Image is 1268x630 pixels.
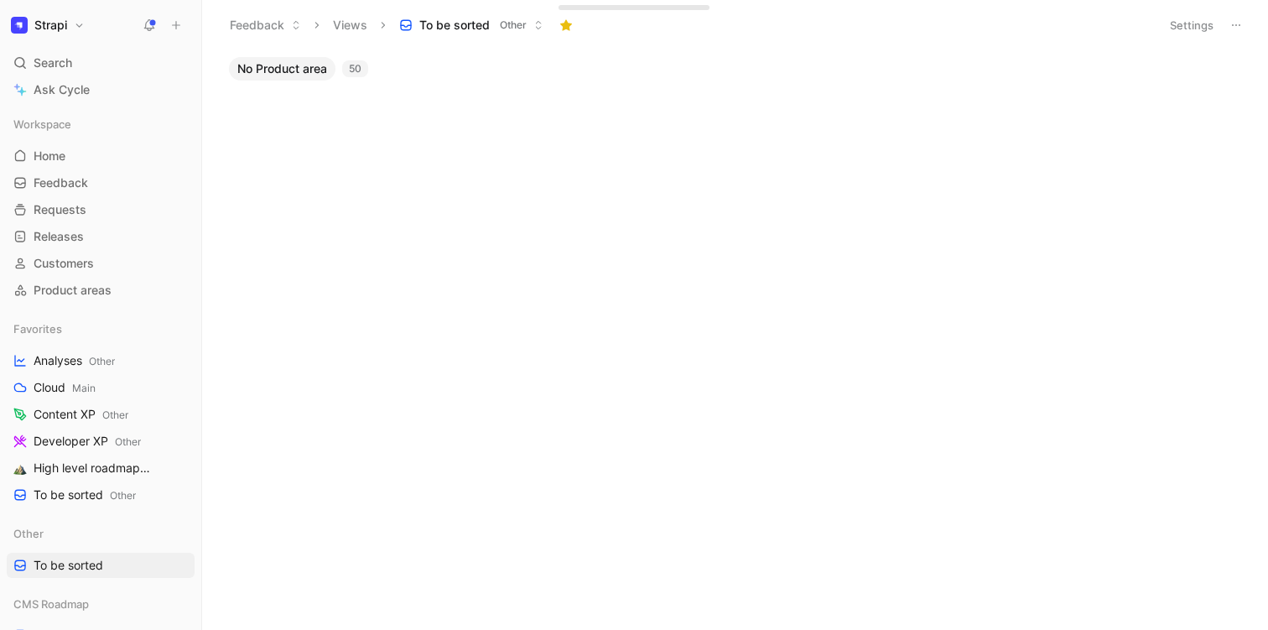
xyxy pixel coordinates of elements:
button: To be sortedOther [392,13,551,38]
span: Main [72,382,96,394]
span: Cloud [34,379,96,397]
span: To be sorted [34,557,103,574]
img: Strapi [11,17,28,34]
a: AnalysesOther [7,348,195,373]
a: To be sortedOther [7,482,195,508]
h1: Strapi [34,18,67,33]
span: Feedback [34,174,88,191]
button: ⛰️ [10,458,30,478]
span: To be sorted [419,17,490,34]
div: CMS Roadmap [7,591,195,617]
a: Releases [7,224,195,249]
span: Developer XP [34,433,141,450]
div: Search [7,50,195,75]
span: Other [13,525,44,542]
span: Favorites [13,320,62,337]
span: Analyses [34,352,115,370]
span: Home [34,148,65,164]
div: OtherTo be sorted [7,521,195,578]
span: Product areas [34,282,112,299]
span: Other [500,17,527,34]
span: Other [89,355,115,367]
span: Ask Cycle [34,80,90,100]
a: Content XPOther [7,402,195,427]
span: CMS Roadmap [13,596,89,612]
span: No Product area [237,60,327,77]
span: Releases [34,228,84,245]
span: Workspace [13,116,71,133]
div: Workspace [7,112,195,137]
span: High level roadmap [34,460,155,477]
a: Ask Cycle [7,77,195,102]
a: Requests [7,197,195,222]
a: To be sorted [7,553,195,578]
a: Home [7,143,195,169]
button: StrapiStrapi [7,13,89,37]
a: Feedback [7,170,195,195]
span: To be sorted [34,487,136,504]
button: Feedback [222,13,309,38]
span: Other [102,409,128,421]
button: Settings [1162,13,1221,37]
a: Customers [7,251,195,276]
a: Developer XPOther [7,429,195,454]
div: 50 [342,60,368,77]
div: Favorites [7,316,195,341]
button: Views [325,13,375,38]
span: Other [110,489,136,502]
img: ⛰️ [13,461,27,475]
span: Search [34,53,72,73]
span: Customers [34,255,94,272]
span: Content XP [34,406,128,424]
a: Product areas [7,278,195,303]
span: Requests [34,201,86,218]
a: CloudMain [7,375,195,400]
button: No Product area [229,57,335,81]
div: Other [7,521,195,546]
a: ⛰️High level roadmapOther [7,456,195,481]
span: Other [115,435,141,448]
